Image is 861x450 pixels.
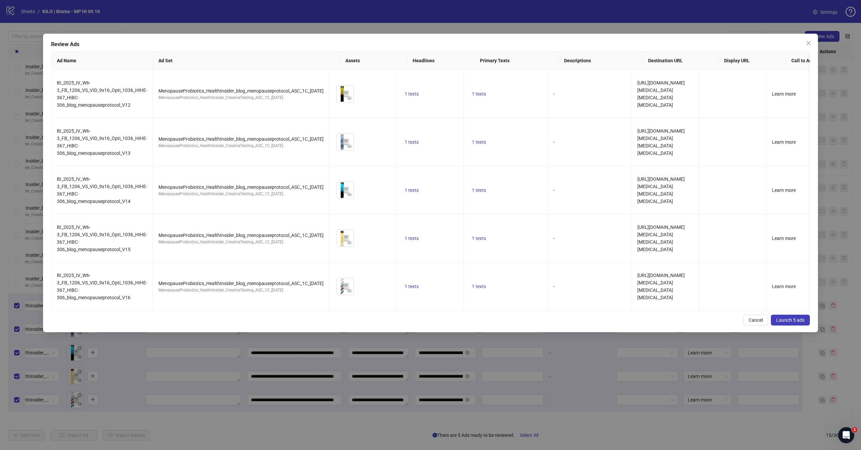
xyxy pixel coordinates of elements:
[637,128,685,156] span: [URL][DOMAIN_NAME][MEDICAL_DATA][MEDICAL_DATA][MEDICAL_DATA]
[337,230,353,247] img: Asset 1
[553,187,555,193] span: -
[402,90,421,98] button: 1 texts
[57,273,147,300] span: BI_2025_IV_W6-3_FB_1206_VS_VID_9x16_Opti_1036_HIHE-367_HIBC-306_blog_menopauseprotocol_V16
[57,224,147,252] span: BI_2025_IV_W6-3_FB_1206_VS_VID_9x16_Opti_1036_HIHE-367_HIBC-306_blog_menopauseprotocol_V15
[643,51,719,70] th: Destination URL
[337,182,353,199] img: Asset 1
[772,91,796,97] span: Learn more
[405,187,419,193] span: 1 texts
[776,317,804,323] span: Launch 5 ads
[407,51,475,70] th: Headlines
[158,232,324,239] div: MenopauseProbiotics_HealthInsider_blog_menopauseprotocol_ASC_1C_[DATE]
[340,51,407,70] th: Assets
[51,40,810,48] div: Review Ads
[57,176,147,204] span: BI_2025_IV_W6-3_FB_1206_VS_VID_9x16_Opti_1036_HIHE-367_HIBC-306_blog_menopauseprotocol_V14
[772,139,796,145] span: Learn more
[345,239,353,247] button: Preview
[786,51,836,70] th: Call to Action
[637,80,685,108] span: [URL][DOMAIN_NAME][MEDICAL_DATA][MEDICAL_DATA][MEDICAL_DATA]
[402,186,421,194] button: 1 texts
[405,91,419,97] span: 1 texts
[472,284,486,289] span: 1 texts
[772,284,796,289] span: Learn more
[347,192,352,197] span: eye
[405,139,419,145] span: 1 texts
[345,142,353,150] button: Preview
[469,90,489,98] button: 1 texts
[469,138,489,146] button: 1 texts
[806,40,811,46] span: close
[852,427,857,432] span: 1
[158,191,324,197] div: MenopauseProbiotics_HealthInsider_CreativeTesting_ASC_1C_[DATE]
[57,128,147,156] span: BI_2025_IV_W6-3_FB_1206_VS_VID_9x16_Opti_1036_HIHE-367_HIBC-306_blog_menopauseprotocol_V13
[719,51,786,70] th: Display URL
[559,51,643,70] th: Descriptions
[637,273,685,300] span: [URL][DOMAIN_NAME][MEDICAL_DATA][MEDICAL_DATA][MEDICAL_DATA]
[337,134,353,150] img: Asset 1
[472,139,486,145] span: 1 texts
[472,91,486,97] span: 1 texts
[345,191,353,199] button: Preview
[51,51,153,70] th: Ad Name
[158,95,324,101] div: MenopauseProbiotics_HealthInsider_CreativeTesting_ASC_1C_[DATE]
[153,51,340,70] th: Ad Set
[405,284,419,289] span: 1 texts
[57,80,147,108] span: BI_2025_IV_W6-3_FB_1206_VS_VID_9x16_Opti_1036_HIHE-367_HIBC-306_blog_menopauseprotocol_V12
[553,284,555,289] span: -
[402,282,421,290] button: 1 texts
[772,187,796,193] span: Learn more
[347,144,352,149] span: eye
[158,287,324,293] div: MenopauseProbiotics_HealthInsider_CreativeTesting_ASC_1C_[DATE]
[158,239,324,245] div: MenopauseProbiotics_HealthInsider_CreativeTesting_ASC_1C_[DATE]
[337,85,353,102] img: Asset 1
[637,224,685,252] span: [URL][DOMAIN_NAME][MEDICAL_DATA][MEDICAL_DATA][MEDICAL_DATA]
[158,87,324,95] div: MenopauseProbiotics_HealthInsider_blog_menopauseprotocol_ASC_1C_[DATE]
[158,135,324,143] div: MenopauseProbiotics_HealthInsider_blog_menopauseprotocol_ASC_1C_[DATE]
[472,187,486,193] span: 1 texts
[553,139,555,145] span: -
[469,186,489,194] button: 1 texts
[345,287,353,295] button: Preview
[402,138,421,146] button: 1 texts
[553,236,555,241] span: -
[743,315,768,325] button: Cancel
[472,236,486,241] span: 1 texts
[337,278,353,295] img: Asset 1
[803,38,814,48] button: Close
[402,234,421,242] button: 1 texts
[469,234,489,242] button: 1 texts
[347,240,352,245] span: eye
[469,282,489,290] button: 1 texts
[838,427,854,443] iframe: Intercom live chat
[347,288,352,293] span: eye
[553,91,555,97] span: -
[772,236,796,241] span: Learn more
[158,280,324,287] div: MenopauseProbiotics_HealthInsider_blog_menopauseprotocol_ASC_1C_[DATE]
[405,236,419,241] span: 1 texts
[345,94,353,102] button: Preview
[749,317,763,323] span: Cancel
[771,315,810,325] button: Launch 5 ads
[158,143,324,149] div: MenopauseProbiotics_HealthInsider_CreativeTesting_ASC_1C_[DATE]
[158,183,324,191] div: MenopauseProbiotics_HealthInsider_blog_menopauseprotocol_ASC_1C_[DATE]
[637,176,685,204] span: [URL][DOMAIN_NAME][MEDICAL_DATA][MEDICAL_DATA][MEDICAL_DATA]
[347,96,352,101] span: eye
[475,51,559,70] th: Primary Texts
